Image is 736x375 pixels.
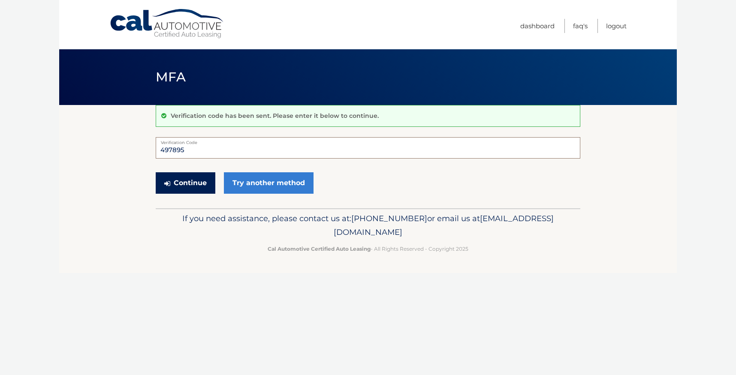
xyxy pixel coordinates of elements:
[171,112,379,120] p: Verification code has been sent. Please enter it below to continue.
[334,213,554,237] span: [EMAIL_ADDRESS][DOMAIN_NAME]
[156,137,580,159] input: Verification Code
[224,172,314,194] a: Try another method
[351,213,427,223] span: [PHONE_NUMBER]
[109,9,225,39] a: Cal Automotive
[161,212,575,239] p: If you need assistance, please contact us at: or email us at
[156,69,186,85] span: MFA
[156,137,580,144] label: Verification Code
[161,244,575,253] p: - All Rights Reserved - Copyright 2025
[156,172,215,194] button: Continue
[520,19,555,33] a: Dashboard
[573,19,588,33] a: FAQ's
[606,19,627,33] a: Logout
[268,246,371,252] strong: Cal Automotive Certified Auto Leasing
